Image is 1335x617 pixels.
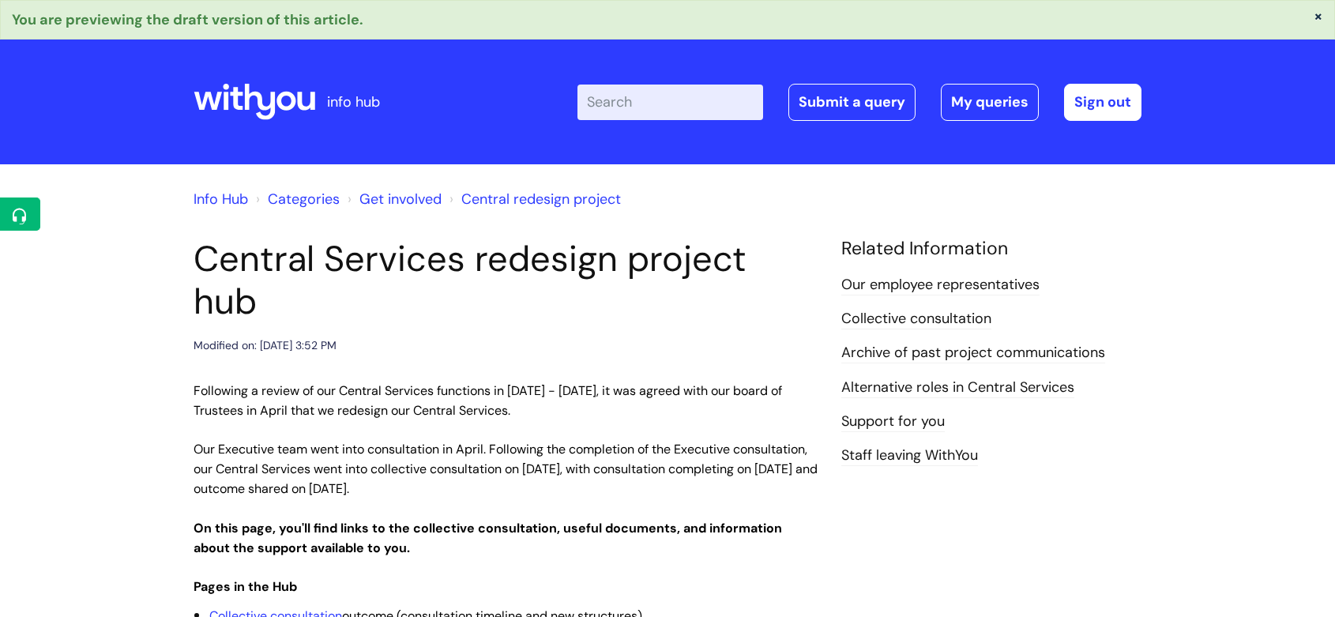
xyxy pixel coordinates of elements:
[788,84,916,120] a: Submit a query
[327,89,380,115] p: info hub
[194,238,818,323] h1: Central Services redesign project hub
[841,343,1105,363] a: Archive of past project communications
[194,190,248,209] a: Info Hub
[577,84,1141,120] div: | -
[841,238,1141,260] h4: Related Information
[359,190,442,209] a: Get involved
[1314,9,1323,23] button: ×
[252,186,340,212] li: Solution home
[841,309,991,329] a: Collective consultation
[268,190,340,209] a: Categories
[194,441,818,497] span: Our Executive team went into consultation in April. Following the completion of the Executive con...
[577,85,763,119] input: Search
[446,186,621,212] li: Central redesign project
[841,378,1074,398] a: Alternative roles in Central Services
[194,578,297,595] strong: Pages in the Hub
[841,275,1040,295] a: Our employee representatives
[841,412,945,432] a: Support for you
[194,336,337,356] div: Modified on: [DATE] 3:52 PM
[941,84,1039,120] a: My queries
[841,446,978,466] a: Staff leaving WithYou
[194,382,782,419] span: Following a review of our Central Services functions in [DATE] - [DATE], it was agreed with our b...
[194,520,782,556] strong: On this page, you'll find links to the collective consultation, useful documents, and information...
[344,186,442,212] li: Get involved
[461,190,621,209] a: Central redesign project
[1064,84,1141,120] a: Sign out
